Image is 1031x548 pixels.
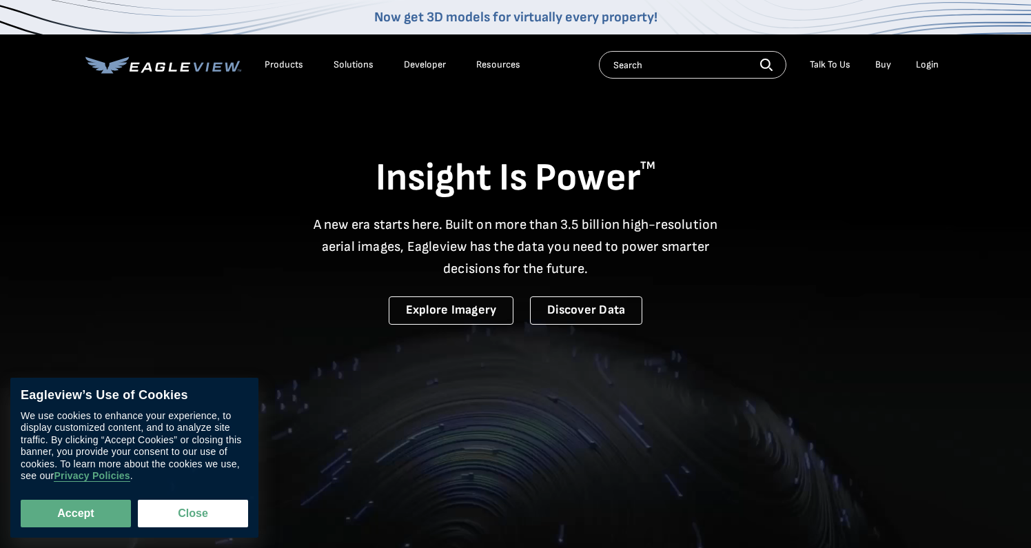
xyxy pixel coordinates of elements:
h1: Insight Is Power [85,154,946,203]
a: Explore Imagery [389,296,514,325]
a: Now get 3D models for virtually every property! [374,9,657,26]
a: Discover Data [530,296,642,325]
button: Accept [21,500,131,527]
div: Products [265,59,303,71]
input: Search [599,51,786,79]
div: Talk To Us [810,59,850,71]
sup: TM [640,159,655,172]
a: Privacy Policies [54,471,130,483]
div: Login [916,59,939,71]
p: A new era starts here. Built on more than 3.5 billion high-resolution aerial images, Eagleview ha... [305,214,726,280]
button: Close [138,500,248,527]
a: Buy [875,59,891,71]
div: We use cookies to enhance your experience, to display customized content, and to analyze site tra... [21,410,248,483]
div: Eagleview’s Use of Cookies [21,388,248,403]
a: Developer [404,59,446,71]
div: Solutions [334,59,374,71]
div: Resources [476,59,520,71]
